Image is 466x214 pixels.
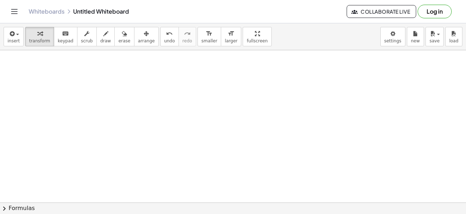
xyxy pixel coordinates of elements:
[425,27,444,46] button: save
[138,38,155,43] span: arrange
[54,27,77,46] button: keyboardkeypad
[96,27,115,46] button: draw
[8,38,20,43] span: insert
[206,29,213,38] i: format_size
[164,38,175,43] span: undo
[380,27,405,46] button: settings
[9,6,20,17] button: Toggle navigation
[100,38,111,43] span: draw
[384,38,401,43] span: settings
[29,38,50,43] span: transform
[237,65,380,173] iframe: ROCKIN AWAY
[4,27,24,46] button: insert
[243,27,271,46] button: fullscreen
[47,65,190,173] iframe: why did I even install this…
[445,27,462,46] button: load
[118,38,130,43] span: erase
[418,5,452,18] button: Log in
[62,29,69,38] i: keyboard
[134,27,159,46] button: arrange
[77,27,97,46] button: scrub
[29,8,65,15] a: Whiteboards
[201,38,217,43] span: smaller
[182,38,192,43] span: redo
[166,29,173,38] i: undo
[25,27,54,46] button: transform
[411,38,420,43] span: new
[407,27,424,46] button: new
[198,27,221,46] button: format_sizesmaller
[247,38,267,43] span: fullscreen
[160,27,179,46] button: undoundo
[347,5,416,18] button: Collaborate Live
[449,38,458,43] span: load
[184,29,191,38] i: redo
[225,38,237,43] span: larger
[228,29,234,38] i: format_size
[179,27,196,46] button: redoredo
[81,38,93,43] span: scrub
[221,27,241,46] button: format_sizelarger
[58,38,73,43] span: keypad
[353,8,410,15] span: Collaborate Live
[429,38,439,43] span: save
[114,27,134,46] button: erase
